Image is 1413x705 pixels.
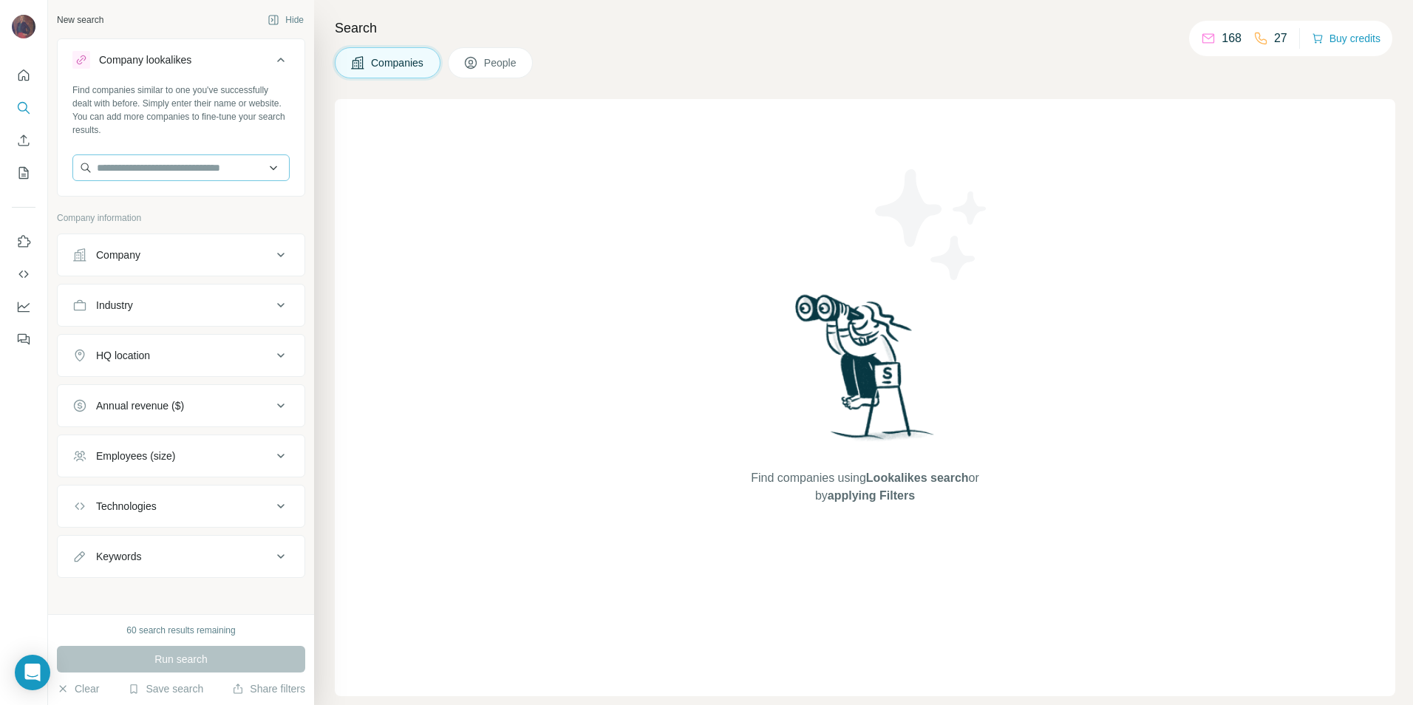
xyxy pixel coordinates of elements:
button: My lists [12,160,35,186]
span: Find companies using or by [746,469,983,505]
div: 60 search results remaining [126,624,235,637]
div: Company lookalikes [99,52,191,67]
h4: Search [335,18,1395,38]
button: Feedback [12,326,35,352]
p: Company information [57,211,305,225]
span: Lookalikes search [866,471,969,484]
div: HQ location [96,348,150,363]
span: applying Filters [828,489,915,502]
button: Clear [57,681,99,696]
span: People [484,55,518,70]
button: Use Surfe API [12,261,35,287]
button: Company [58,237,304,273]
button: Dashboard [12,293,35,320]
div: Technologies [96,499,157,514]
img: Surfe Illustration - Woman searching with binoculars [789,290,942,455]
p: 168 [1222,30,1242,47]
button: Enrich CSV [12,127,35,154]
button: Search [12,95,35,121]
button: Keywords [58,539,304,574]
button: Buy credits [1312,28,1380,49]
button: Save search [128,681,203,696]
div: Employees (size) [96,449,175,463]
button: Annual revenue ($) [58,388,304,423]
div: Annual revenue ($) [96,398,184,413]
button: HQ location [58,338,304,373]
div: Company [96,248,140,262]
button: Share filters [232,681,305,696]
button: Technologies [58,488,304,524]
button: Use Surfe on LinkedIn [12,228,35,255]
button: Employees (size) [58,438,304,474]
span: Companies [371,55,425,70]
img: Avatar [12,15,35,38]
div: Industry [96,298,133,313]
img: Surfe Illustration - Stars [865,158,998,291]
button: Quick start [12,62,35,89]
button: Company lookalikes [58,42,304,84]
div: Find companies similar to one you've successfully dealt with before. Simply enter their name or w... [72,84,290,137]
button: Hide [257,9,314,31]
div: Open Intercom Messenger [15,655,50,690]
div: New search [57,13,103,27]
button: Industry [58,287,304,323]
div: Keywords [96,549,141,564]
p: 27 [1274,30,1287,47]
